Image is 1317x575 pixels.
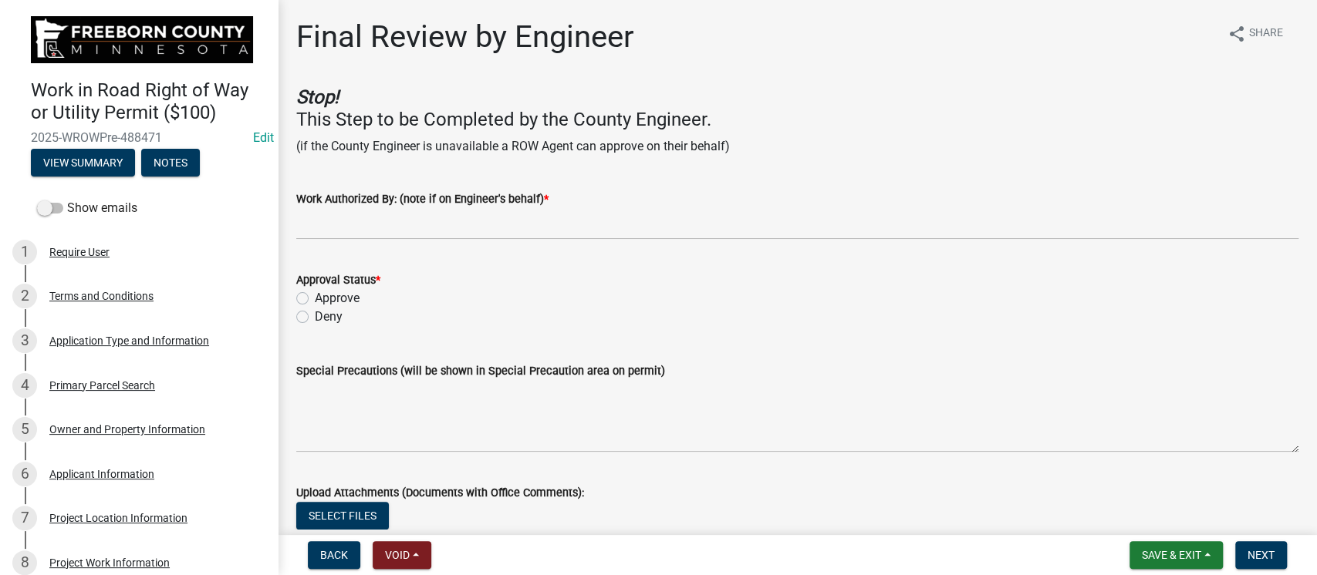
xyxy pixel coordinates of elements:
button: Notes [141,149,200,177]
button: Select files [296,502,389,530]
label: Approval Status [296,275,380,286]
span: Share [1249,25,1283,43]
div: 8 [12,550,37,575]
a: Edit [253,130,274,145]
p: (if the County Engineer is unavailable a ROW Agent can approve on their behalf) [296,137,1298,156]
strong: Stop! [296,86,339,108]
button: View Summary [31,149,135,177]
button: Save & Exit [1130,541,1223,569]
button: Next [1235,541,1287,569]
div: 6 [12,462,37,486]
span: Next [1248,549,1275,561]
div: Primary Parcel Search [49,380,155,391]
div: Terms and Conditions [49,291,154,301]
div: 7 [12,506,37,530]
wm-modal-confirm: Edit Application Number [253,130,274,145]
div: Owner and Property Information [49,424,205,435]
button: Void [373,541,431,569]
button: Back [308,541,360,569]
label: Work Authorized By: (note if on Engineer's behalf) [296,194,549,205]
h4: Work in Road Right of Way or Utility Permit ($100) [31,79,265,124]
div: 5 [12,417,37,442]
button: shareShare [1215,18,1295,49]
label: Show emails [37,199,137,217]
div: Require User [49,247,110,257]
label: Approve [315,289,360,308]
div: 3 [12,328,37,353]
div: 4 [12,373,37,398]
span: Save & Exit [1142,549,1201,561]
div: 2 [12,284,37,308]
div: Project Work Information [49,557,170,568]
div: 1 [12,240,37,264]
span: 2025-WROWPre-488471 [31,130,247,145]
div: Applicant Information [49,469,154,479]
h1: Final Review by Engineer [296,18,634,55]
label: Special Precautions (will be shown in Special Precaution area on permit) [296,366,665,377]
i: share [1228,25,1246,43]
wm-modal-confirm: Notes [141,157,200,170]
h4: This Step to be Completed by the County Engineer. [296,86,1298,131]
div: Application Type and Information [49,335,209,346]
label: Upload Attachments (Documents with Office Comments): [296,488,584,499]
span: Void [385,549,410,561]
div: Project Location Information [49,513,187,523]
label: Deny [315,308,343,326]
span: Back [320,549,348,561]
wm-modal-confirm: Summary [31,157,135,170]
img: Freeborn County, Minnesota [31,16,253,63]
